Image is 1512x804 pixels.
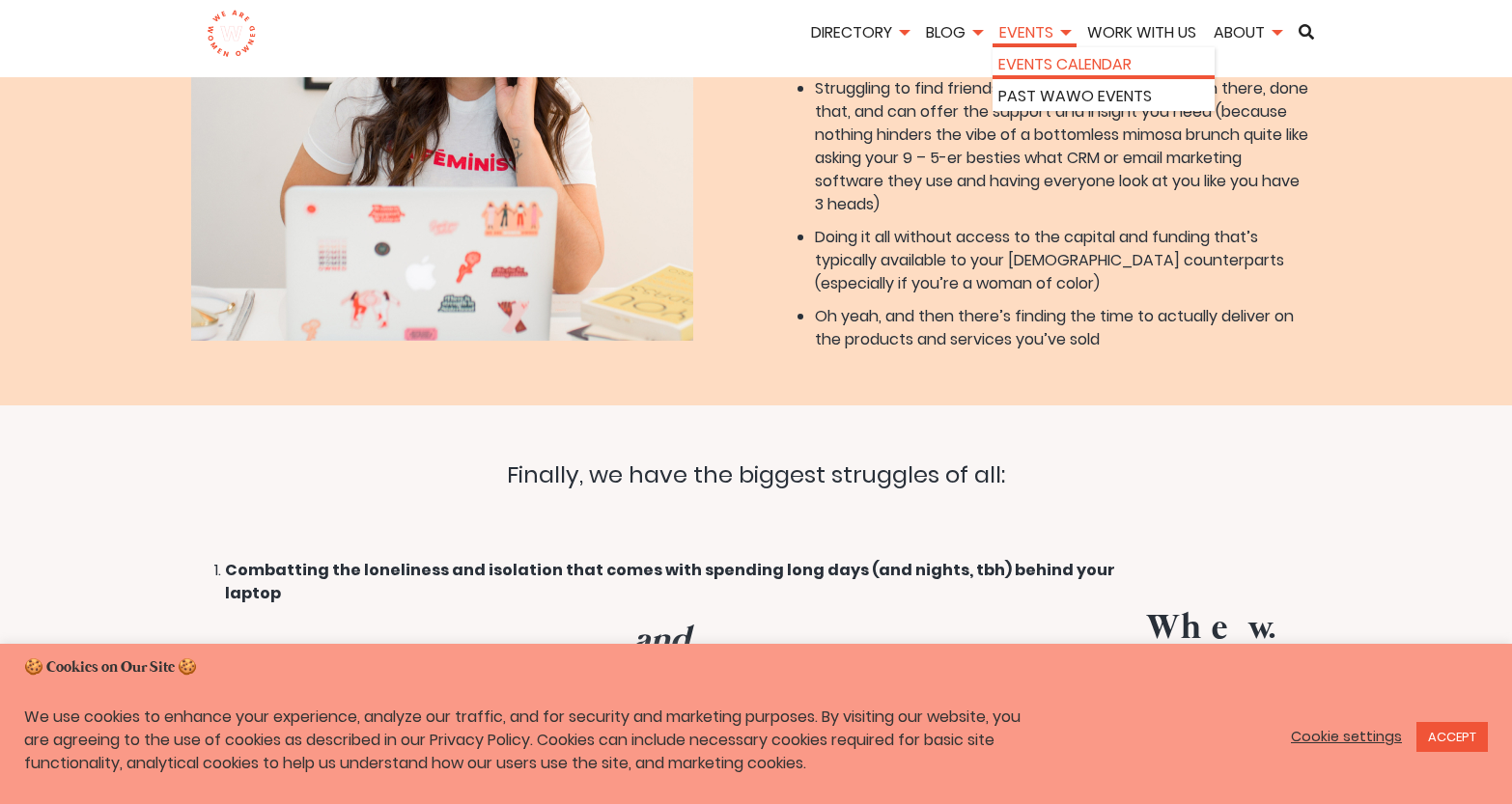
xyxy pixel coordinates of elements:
[1207,21,1288,43] a: About
[919,21,989,43] a: Blog
[207,10,256,58] img: logo
[998,53,1209,76] a: Events Calendar
[998,85,1209,108] a: Past WAWO Events
[1292,24,1321,40] a: Search
[1291,728,1402,745] a: Cookie settings
[1207,21,1288,47] li: About
[1080,21,1203,43] a: Work With Us
[804,21,915,47] li: Directory
[815,77,1311,216] li: Struggling to find friends and colleagues who’ve been there, done that, and can offer the support...
[993,21,1077,43] a: Events
[225,559,1115,604] b: Combatting the loneliness and isolation that comes with spending long days (and nights, tbh) behi...
[507,458,1005,490] span: Finally, we have the biggest struggles of all:
[24,657,1488,679] h5: 🍪 Cookies on Our Site 🍪
[804,21,915,43] a: Directory
[815,226,1311,295] li: Doing it all without access to the capital and funding that’s typically available to your [DEMOGR...
[919,21,989,47] li: Blog
[1416,722,1488,752] a: ACCEPT
[1147,606,1306,691] span: Whew. 😫
[206,621,1118,661] span: and
[993,21,1077,47] li: Events
[815,305,1311,351] li: Oh yeah, and then there’s finding the time to actually deliver on the products and services you’v...
[24,706,1049,775] p: We use cookies to enhance your experience, analyze our traffic, and for security and marketing pu...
